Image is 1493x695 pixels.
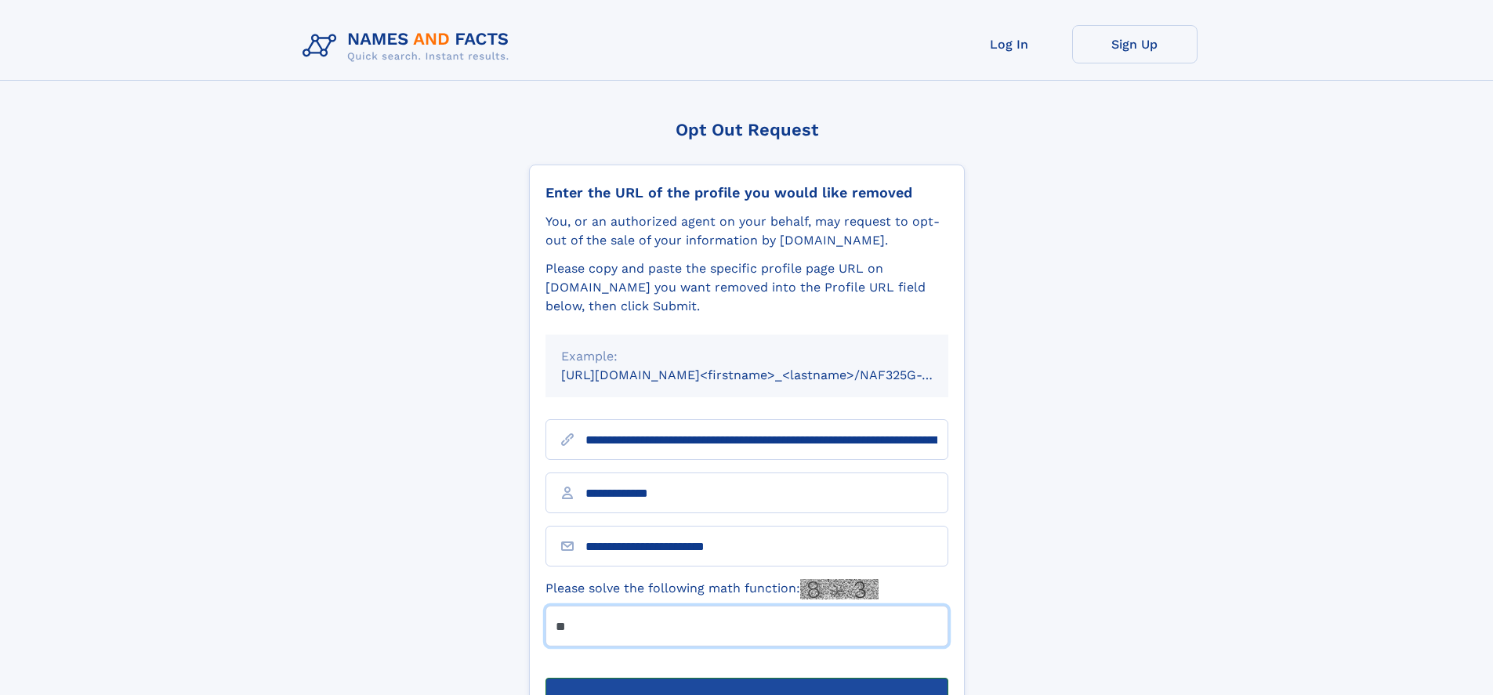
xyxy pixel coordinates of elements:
[296,25,522,67] img: Logo Names and Facts
[947,25,1072,63] a: Log In
[545,579,879,599] label: Please solve the following math function:
[545,212,948,250] div: You, or an authorized agent on your behalf, may request to opt-out of the sale of your informatio...
[561,347,933,366] div: Example:
[545,184,948,201] div: Enter the URL of the profile you would like removed
[545,259,948,316] div: Please copy and paste the specific profile page URL on [DOMAIN_NAME] you want removed into the Pr...
[1072,25,1198,63] a: Sign Up
[561,367,978,382] small: [URL][DOMAIN_NAME]<firstname>_<lastname>/NAF325G-xxxxxxxx
[529,120,965,139] div: Opt Out Request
